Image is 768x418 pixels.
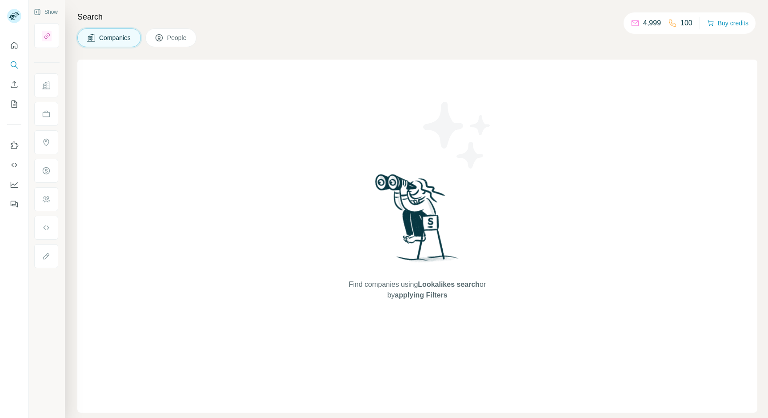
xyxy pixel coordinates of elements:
span: Lookalikes search [418,281,480,288]
p: 100 [680,18,692,28]
span: applying Filters [395,291,447,299]
button: Feedback [7,196,21,212]
button: Enrich CSV [7,76,21,92]
h4: Search [77,11,757,23]
img: Surfe Illustration - Stars [417,95,497,175]
button: Buy credits [707,17,748,29]
button: Use Surfe on LinkedIn [7,137,21,153]
button: Search [7,57,21,73]
span: People [167,33,188,42]
button: Show [28,5,64,19]
button: My lists [7,96,21,112]
img: Surfe Illustration - Woman searching with binoculars [371,172,464,271]
span: Find companies using or by [346,279,488,301]
p: 4,999 [643,18,661,28]
button: Use Surfe API [7,157,21,173]
span: Companies [99,33,132,42]
button: Quick start [7,37,21,53]
button: Dashboard [7,177,21,193]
